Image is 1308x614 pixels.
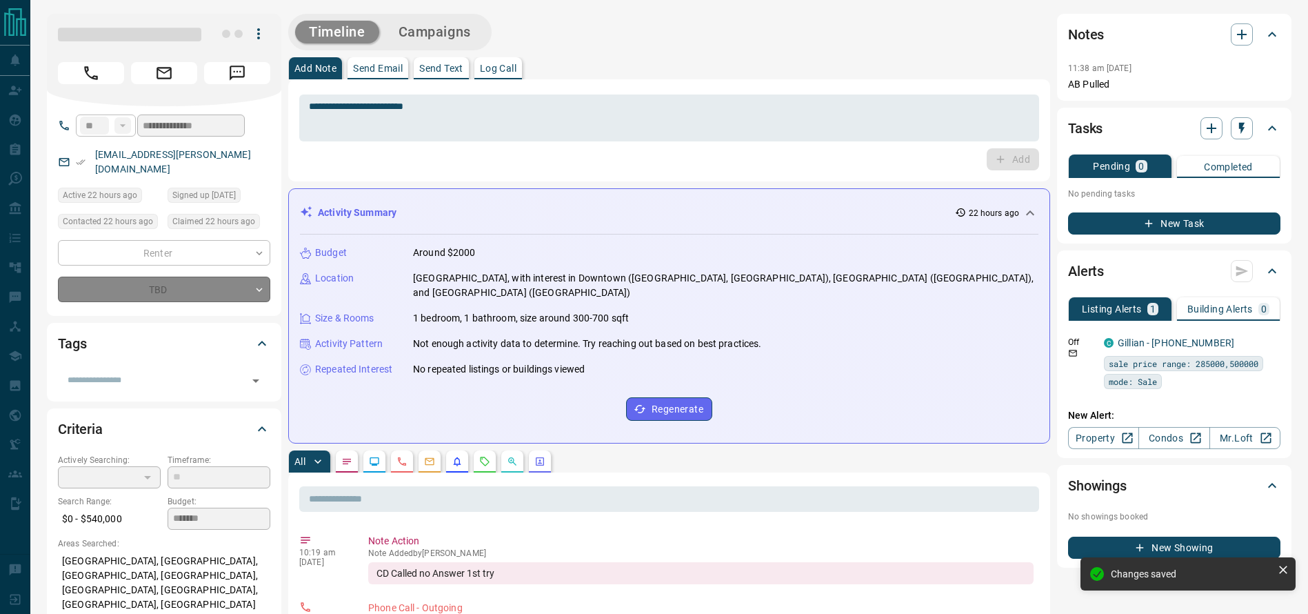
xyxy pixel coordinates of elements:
p: Location [315,271,354,286]
button: Regenerate [626,397,712,421]
p: Budget: [168,495,270,508]
h2: Showings [1068,475,1127,497]
p: Activity Pattern [315,337,383,351]
p: Note Added by [PERSON_NAME] [368,548,1034,558]
p: Actively Searching: [58,454,161,466]
a: Gillian - [PHONE_NUMBER] [1118,337,1234,348]
div: Activity Summary22 hours ago [300,200,1038,226]
div: Changes saved [1111,568,1272,580]
p: No pending tasks [1068,184,1280,204]
button: Campaigns [385,21,485,43]
span: Claimed 22 hours ago [172,215,255,228]
div: Notes [1068,18,1280,51]
span: Contacted 22 hours ago [63,215,153,228]
a: Property [1068,427,1139,449]
a: [EMAIL_ADDRESS][PERSON_NAME][DOMAIN_NAME] [95,149,251,175]
p: [GEOGRAPHIC_DATA], with interest in Downtown ([GEOGRAPHIC_DATA], [GEOGRAPHIC_DATA]), [GEOGRAPHIC_... [413,271,1038,300]
p: Budget [315,246,347,260]
p: Search Range: [58,495,161,508]
div: Showings [1068,469,1280,502]
a: Condos [1138,427,1209,449]
span: Message [204,62,270,84]
p: 10:19 am [299,548,348,557]
a: Mr.Loft [1209,427,1280,449]
svg: Listing Alerts [452,456,463,467]
p: Timeframe: [168,454,270,466]
textarea: To enrich screen reader interactions, please activate Accessibility in Grammarly extension settings [309,101,1029,136]
p: 0 [1261,304,1267,314]
p: AB Pulled [1068,77,1280,92]
p: Not enough activity data to determine. Try reaching out based on best practices. [413,337,762,351]
svg: Opportunities [507,456,518,467]
div: Criteria [58,413,270,446]
p: No showings booked [1068,511,1280,523]
div: Tags [58,327,270,360]
svg: Email Verified [76,157,85,167]
svg: Lead Browsing Activity [369,456,380,467]
p: Building Alerts [1187,304,1253,314]
p: Add Note [294,63,336,73]
p: No repeated listings or buildings viewed [413,362,585,377]
div: condos.ca [1104,338,1114,348]
span: Signed up [DATE] [172,188,236,202]
div: Thu Sep 11 2025 [58,214,161,233]
div: Tasks [1068,112,1280,145]
div: Thu Sep 11 2025 [58,188,161,207]
span: Email [131,62,197,84]
svg: Calls [396,456,408,467]
button: New Task [1068,212,1280,235]
svg: Agent Actions [534,456,545,467]
span: mode: Sale [1109,375,1157,388]
p: Note Action [368,534,1034,548]
p: 1 [1150,304,1156,314]
svg: Email [1068,348,1078,358]
p: 11:38 am [DATE] [1068,63,1131,73]
p: Repeated Interest [315,362,392,377]
p: Log Call [480,63,516,73]
span: Call [58,62,124,84]
div: TBD [58,277,270,302]
h2: Notes [1068,23,1104,46]
div: Alerts [1068,255,1280,288]
svg: Requests [479,456,490,467]
button: Open [246,371,265,390]
p: Send Text [419,63,463,73]
h2: Tags [58,333,86,355]
h2: Alerts [1068,260,1104,282]
h2: Criteria [58,418,103,440]
span: sale price range: 285000,500000 [1109,357,1258,370]
div: Thu Mar 22 2018 [168,188,270,207]
p: Activity Summary [318,206,396,220]
div: Renter [58,240,270,266]
p: 22 hours ago [969,207,1019,219]
p: Completed [1204,162,1253,172]
svg: Notes [341,456,352,467]
div: Thu Sep 11 2025 [168,214,270,233]
p: New Alert: [1068,408,1280,423]
p: $0 - $540,000 [58,508,161,531]
p: Around $2000 [413,246,476,260]
button: Timeline [295,21,379,43]
button: New Showing [1068,537,1280,559]
p: Off [1068,336,1096,348]
p: Pending [1093,161,1130,171]
p: Send Email [353,63,403,73]
p: Size & Rooms [315,311,374,326]
p: Listing Alerts [1082,304,1142,314]
h2: Tasks [1068,117,1103,139]
span: Active 22 hours ago [63,188,137,202]
p: 0 [1138,161,1144,171]
p: [DATE] [299,557,348,567]
p: All [294,457,305,466]
p: Areas Searched: [58,537,270,550]
div: CD Called no Answer 1st try [368,562,1034,584]
p: 1 bedroom, 1 bathroom, size around 300-700 sqft [413,311,629,326]
svg: Emails [424,456,435,467]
